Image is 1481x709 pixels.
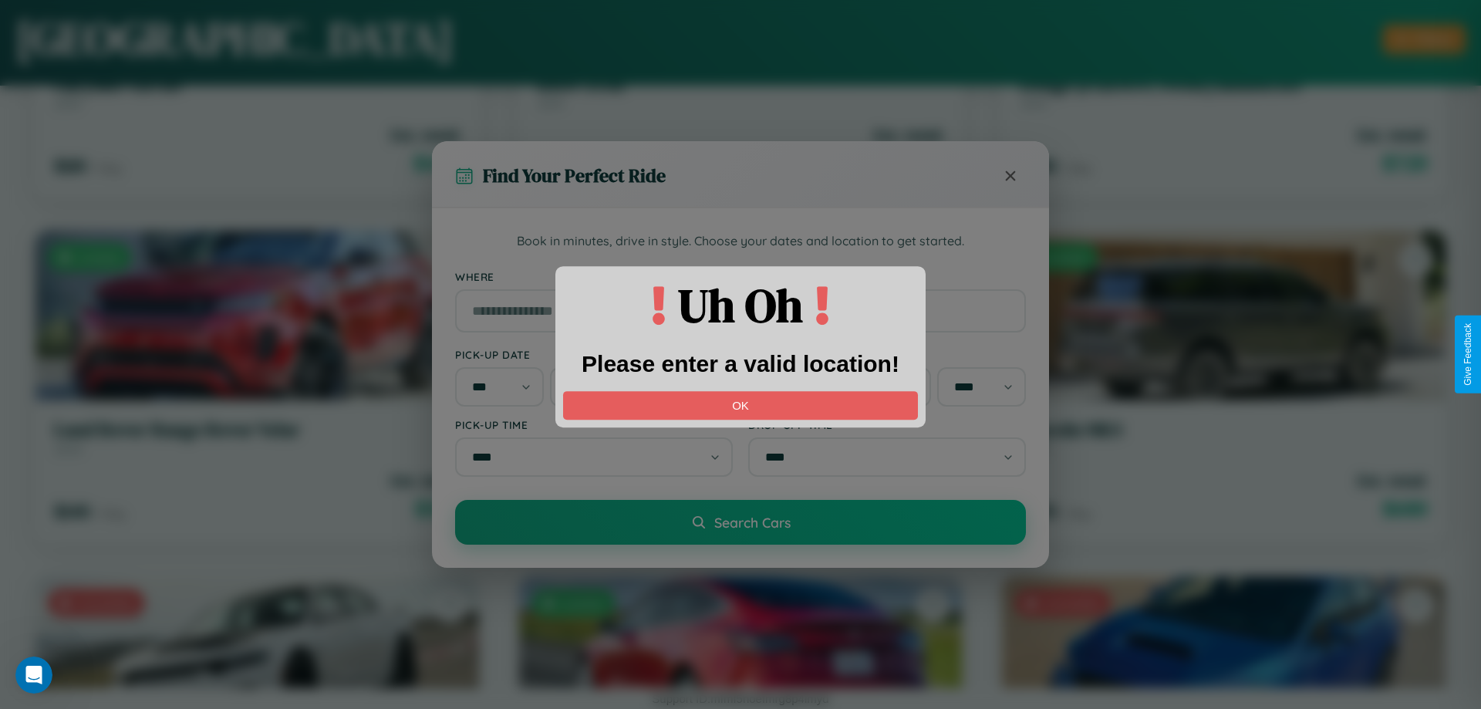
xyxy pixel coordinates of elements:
[714,514,791,531] span: Search Cars
[455,348,733,361] label: Pick-up Date
[748,418,1026,431] label: Drop-off Time
[455,270,1026,283] label: Where
[483,163,666,188] h3: Find Your Perfect Ride
[455,231,1026,252] p: Book in minutes, drive in style. Choose your dates and location to get started.
[455,418,733,431] label: Pick-up Time
[748,348,1026,361] label: Drop-off Date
